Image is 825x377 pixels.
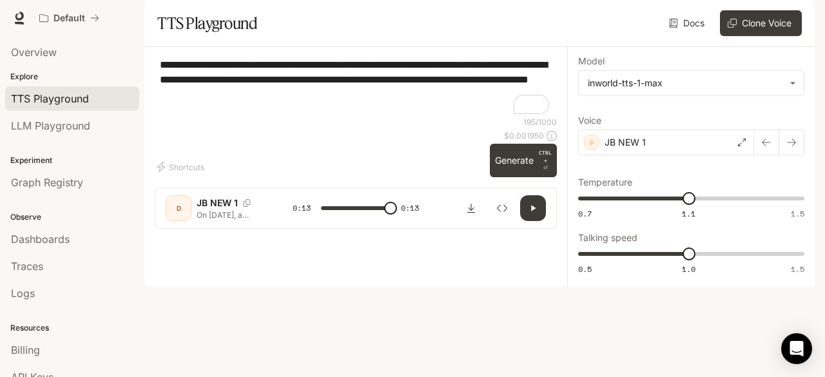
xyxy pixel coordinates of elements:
[588,77,783,90] div: inworld-tts-1-max
[578,57,605,66] p: Model
[155,157,209,177] button: Shortcuts
[197,209,262,220] p: On [DATE], a woman named [PERSON_NAME], from [GEOGRAPHIC_DATA], [US_STATE], sent Fox 5 video foot...
[578,208,592,219] span: 0.7
[539,149,552,164] p: CTRL +
[489,195,515,221] button: Inspect
[401,202,419,215] span: 0:13
[720,10,802,36] button: Clone Voice
[34,5,105,31] button: All workspaces
[293,202,311,215] span: 0:13
[490,144,557,177] button: GenerateCTRL +⏎
[578,233,637,242] p: Talking speed
[578,264,592,275] span: 0.5
[578,178,632,187] p: Temperature
[458,195,484,221] button: Download audio
[197,197,238,209] p: JB NEW 1
[168,198,189,218] div: D
[682,264,695,275] span: 1.0
[53,13,85,24] p: Default
[238,199,256,207] button: Copy Voice ID
[579,71,804,95] div: inworld-tts-1-max
[605,136,646,149] p: JB NEW 1
[160,57,552,117] textarea: To enrich screen reader interactions, please activate Accessibility in Grammarly extension settings
[682,208,695,219] span: 1.1
[523,117,557,128] p: 195 / 1000
[578,116,601,125] p: Voice
[539,149,552,172] p: ⏎
[781,333,812,364] div: Open Intercom Messenger
[666,10,710,36] a: Docs
[791,208,804,219] span: 1.5
[504,130,544,141] p: $ 0.001950
[791,264,804,275] span: 1.5
[157,10,257,36] h1: TTS Playground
